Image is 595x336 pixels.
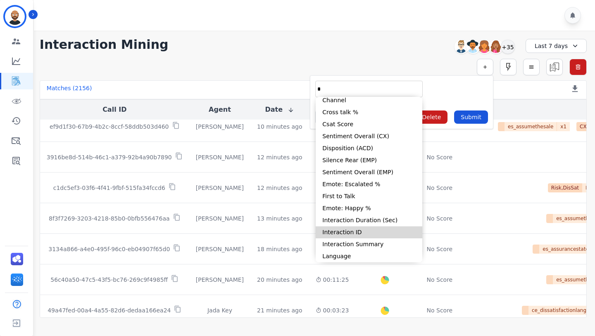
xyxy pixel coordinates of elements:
p: 3134a866-a4e0-495f-96c0-eb04907f65d0 [48,245,170,253]
button: Call ID [102,105,126,115]
span: x 1 [557,122,570,131]
p: 49a47fed-00a4-4a55-82d6-dedaa166ea24 [48,306,171,314]
div: 13 minutes ago [257,214,302,223]
li: Interaction Duration (Sec) [316,214,422,226]
div: No Score [427,245,453,253]
li: Interaction Summary [316,238,422,250]
li: Sentiment Overall (EMP) [316,166,422,178]
div: [PERSON_NAME] [196,184,244,192]
div: 00:03:23 [316,306,349,314]
div: [PERSON_NAME] [196,153,244,161]
button: Submit [454,110,488,124]
button: Date [265,105,295,115]
div: Jada Key [196,306,244,314]
p: 8f3f7269-3203-4218-85b0-0bfb556476aa [49,214,170,223]
div: +35 [501,40,515,54]
div: No Score [427,276,453,284]
div: [PERSON_NAME] [196,276,244,284]
li: Sentiment Overall (CX) [316,130,422,142]
li: Language [316,250,422,262]
button: Agent [209,105,231,115]
ul: selected options [317,85,421,94]
li: Csat Score [316,118,422,130]
button: Delete [415,110,447,124]
div: 18 minutes ago [257,245,302,253]
div: [PERSON_NAME] [196,245,244,253]
div: 12 minutes ago [257,184,302,192]
span: es_assumethesale [505,122,557,131]
li: Silence Rear (EMP) [316,154,422,166]
li: First to Talk [316,190,422,202]
li: Channel [316,94,422,106]
li: Disposition (ACD) [316,142,422,154]
div: No Score [427,214,453,223]
li: Emote: Escalated % [316,178,422,190]
div: No Score [427,184,453,192]
div: Matches ( 2156 ) [47,84,92,96]
div: [PERSON_NAME] [196,122,244,131]
p: 3916be8d-514b-46c1-a379-92b4a90b7890 [47,153,172,161]
img: Bordered avatar [5,7,25,26]
div: [PERSON_NAME] [196,214,244,223]
p: ef9d1f30-67b9-4b2c-8ccf-58ddb503d460 [50,122,169,131]
li: Interaction ID [316,226,422,238]
div: Last 7 days [526,39,587,53]
h1: Interaction Mining [40,37,169,52]
li: Emote: Happy % [316,202,422,214]
div: 10 minutes ago [257,122,302,131]
div: No Score [427,153,453,161]
div: 21 minutes ago [257,306,302,314]
div: 12 minutes ago [257,153,302,161]
li: Cross talk % [316,106,422,118]
p: 56c40a50-47c5-43f5-bc76-269c9f4985ff [50,276,168,284]
div: 00:11:25 [316,276,349,284]
p: c1dc5ef3-03f6-4f41-9fbf-515fa34fccd6 [53,184,165,192]
div: 20 minutes ago [257,276,302,284]
span: Risk,DisSat [548,183,582,192]
div: No Score [427,306,453,314]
